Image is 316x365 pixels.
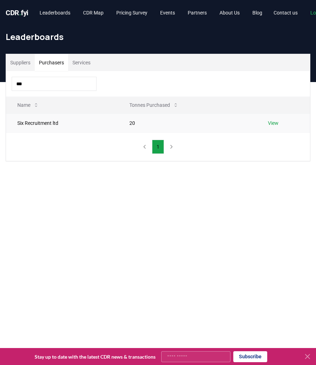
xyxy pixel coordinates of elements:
[154,6,181,19] a: Events
[152,140,164,154] button: 1
[268,120,279,127] a: View
[6,31,310,42] h1: Leaderboards
[118,114,257,132] td: 20
[68,54,95,71] button: Services
[12,98,45,112] button: Name
[34,6,268,19] nav: Main
[19,8,21,17] span: .
[77,6,109,19] a: CDR Map
[214,6,245,19] a: About Us
[182,6,212,19] a: Partners
[247,6,268,19] a: Blog
[35,54,68,71] button: Purchasers
[34,6,76,19] a: Leaderboards
[6,8,28,17] span: CDR fyi
[268,6,303,19] a: Contact us
[6,54,35,71] button: Suppliers
[6,8,28,18] a: CDR.fyi
[6,114,118,132] td: Six Recruitment ltd
[111,6,153,19] a: Pricing Survey
[124,98,184,112] button: Tonnes Purchased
